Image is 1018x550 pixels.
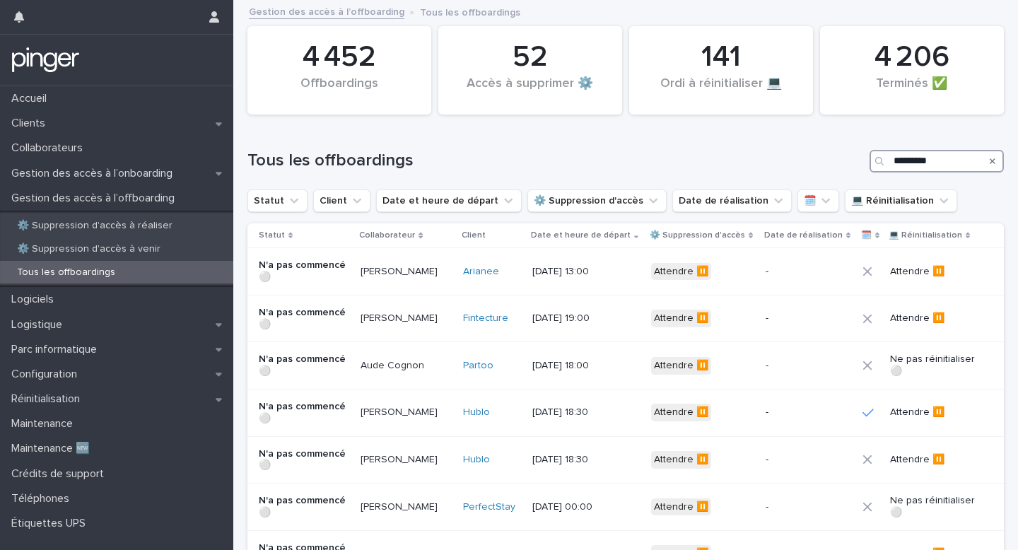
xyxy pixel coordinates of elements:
[651,357,711,375] div: Attendre ⏸️
[650,228,745,243] p: ⚙️ Suppression d'accès
[6,167,184,180] p: Gestion des accès à l’onboarding
[6,267,127,279] p: Tous les offboardings
[531,228,631,243] p: Date et heure de départ
[6,417,84,431] p: Maintenance
[361,266,449,278] p: [PERSON_NAME]
[766,454,851,466] p: -
[861,228,872,243] p: 🗓️
[532,501,621,513] p: [DATE] 00:00
[247,248,1004,296] tr: N'a pas commencé ⚪[PERSON_NAME]Arianee [DATE] 13:00Attendre ⏸️-Attendre ⏸️
[11,46,80,74] img: mTgBEunGTSyRkCgitkcU
[6,467,115,481] p: Crédits de support
[844,76,980,106] div: Terminés ✅
[247,342,1004,390] tr: N'a pas commencé ⚪Aude CognonPartoo [DATE] 18:00Attendre ⏸️-Ne pas réinitialiser ⚪
[259,448,347,472] p: N'a pas commencé ⚪
[247,189,308,212] button: Statut
[259,401,347,425] p: N'a pas commencé ⚪
[259,259,347,283] p: N'a pas commencé ⚪
[6,293,65,306] p: Logiciels
[651,310,711,327] div: Attendre ⏸️
[527,189,667,212] button: ⚙️ Suppression d'accès
[890,312,978,324] p: Attendre ⏸️
[462,76,598,106] div: Accès à supprimer ⚙️
[247,484,1004,531] tr: N'a pas commencé ⚪[PERSON_NAME]PerfectStay [DATE] 00:00Attendre ⏸️-Ne pas réinitialiser ⚪
[889,228,962,243] p: 💻 Réinitialisation
[651,498,711,516] div: Attendre ⏸️
[6,243,172,255] p: ⚙️ Suppression d'accès à venir
[463,360,493,372] a: Partoo
[463,454,490,466] a: Hublo
[463,406,490,419] a: Hublo
[6,343,108,356] p: Parc informatique
[890,454,978,466] p: Attendre ⏸️
[361,501,449,513] p: [PERSON_NAME]
[532,360,621,372] p: [DATE] 18:00
[672,189,792,212] button: Date de réalisation
[463,312,508,324] a: Fintecture
[890,406,978,419] p: Attendre ⏸️
[259,307,347,331] p: N'a pas commencé ⚪
[6,92,58,105] p: Accueil
[6,392,91,406] p: Réinitialisation
[463,266,499,278] a: Arianee
[6,117,57,130] p: Clients
[845,189,957,212] button: 💻 Réinitialisation
[651,263,711,281] div: Attendre ⏸️
[653,40,789,75] div: 141
[6,220,184,232] p: ⚙️ Suppression d'accès à réaliser
[361,454,449,466] p: [PERSON_NAME]
[766,266,851,278] p: -
[844,40,980,75] div: 4 206
[420,4,520,19] p: Tous les offboardings
[247,295,1004,342] tr: N'a pas commencé ⚪[PERSON_NAME]Fintecture [DATE] 19:00Attendre ⏸️-Attendre ⏸️
[376,189,522,212] button: Date et heure de départ
[359,228,415,243] p: Collaborateur
[532,406,621,419] p: [DATE] 18:30
[651,404,711,421] div: Attendre ⏸️
[462,40,598,75] div: 52
[6,492,81,505] p: Téléphones
[361,360,449,372] p: Aude Cognon
[259,353,347,378] p: N'a pas commencé ⚪
[532,454,621,466] p: [DATE] 18:30
[6,192,186,205] p: Gestion des accès à l’offboarding
[271,40,407,75] div: 4 452
[890,495,978,519] p: Ne pas réinitialiser ⚪
[532,312,621,324] p: [DATE] 19:00
[247,151,864,171] h1: Tous les offboardings
[764,228,843,243] p: Date de réalisation
[797,189,839,212] button: 🗓️
[6,442,101,455] p: Maintenance 🆕
[653,76,789,106] div: Ordi à réinitialiser 💻
[271,76,407,106] div: Offboardings
[766,501,851,513] p: -
[462,228,486,243] p: Client
[532,266,621,278] p: [DATE] 13:00
[259,495,347,519] p: N'a pas commencé ⚪
[361,406,449,419] p: [PERSON_NAME]
[247,436,1004,484] tr: N'a pas commencé ⚪[PERSON_NAME]Hublo [DATE] 18:30Attendre ⏸️-Attendre ⏸️
[259,228,285,243] p: Statut
[651,451,711,469] div: Attendre ⏸️
[247,389,1004,436] tr: N'a pas commencé ⚪[PERSON_NAME]Hublo [DATE] 18:30Attendre ⏸️-Attendre ⏸️
[6,318,74,332] p: Logistique
[766,360,851,372] p: -
[766,406,851,419] p: -
[890,266,978,278] p: Attendre ⏸️
[870,150,1004,172] input: Search
[6,517,97,530] p: Étiquettes UPS
[249,3,404,19] a: Gestion des accès à l’offboarding
[463,501,515,513] a: PerfectStay
[313,189,370,212] button: Client
[766,312,851,324] p: -
[361,312,449,324] p: [PERSON_NAME]
[6,368,88,381] p: Configuration
[890,353,978,378] p: Ne pas réinitialiser ⚪
[6,141,94,155] p: Collaborateurs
